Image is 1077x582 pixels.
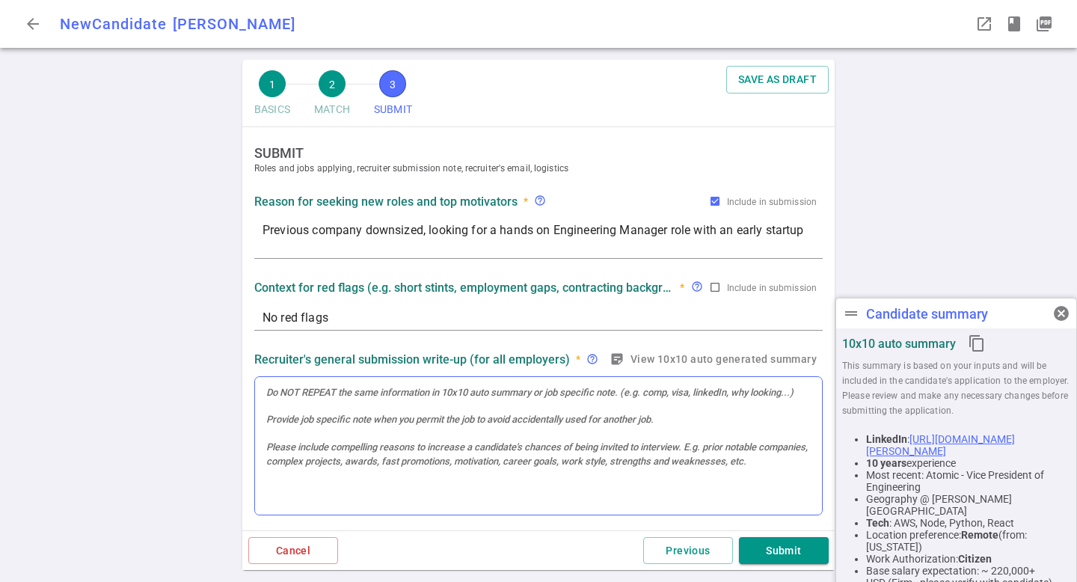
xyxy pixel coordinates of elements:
button: Go back [18,9,48,39]
textarea: No red flags [263,309,814,326]
button: Open PDF in a popup [1029,9,1059,39]
span: BASICS [254,97,290,122]
span: MATCH [314,97,350,122]
div: Employers often ask about job changes and motivation to understand work history and career goals,... [691,281,709,295]
i: picture_as_pdf [1035,15,1053,33]
span: help_outline [586,353,598,365]
button: SAVE AS DRAFT [726,66,829,94]
button: 2MATCH [308,66,356,126]
span: 1 [259,70,286,97]
strong: Reason for seeking new roles and top motivators [254,194,518,209]
i: sticky_note_2 [610,352,625,367]
button: 3SUBMIT [368,66,418,126]
span: New Candidate [60,15,167,33]
span: Roles and jobs applying, recruiter submission note, recruiter's email, logistics [254,161,835,176]
span: help_outline [691,281,703,292]
strong: SUBMIT [254,145,835,161]
span: SUBMIT [374,97,412,122]
span: [PERSON_NAME] [173,15,295,33]
strong: Context for red flags (e.g. short stints, employment gaps, contracting background) [254,281,674,295]
span: 3 [379,70,406,97]
button: Open resume highlights in a popup [999,9,1029,39]
i: help_outline [534,194,546,206]
span: arrow_back [24,15,42,33]
button: Open LinkedIn as a popup [969,9,999,39]
button: Submit [739,537,829,565]
span: launch [975,15,993,33]
span: 2 [319,70,346,97]
button: Cancel [248,537,338,565]
button: Previous [643,537,733,565]
span: book [1005,15,1023,33]
textarea: Previous company downsized, looking for a hands on Engineering Manager role with an early startup [263,221,814,256]
span: Include in submission [727,197,817,207]
strong: Recruiter's general submission write-up (for all employers) [254,352,570,367]
div: Reason for leaving previous job and desired job qualities. Be specific, positive, and honest abou... [534,194,546,209]
button: 1BASICS [248,66,296,126]
button: sticky_note_2View 10x10 auto generated summary [607,346,823,373]
span: Include in submission [727,283,817,293]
